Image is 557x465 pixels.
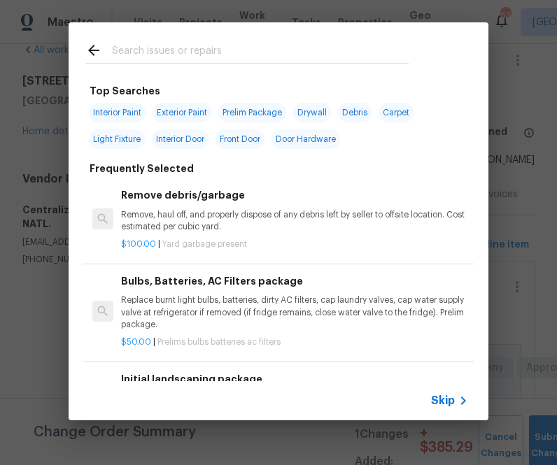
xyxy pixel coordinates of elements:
[121,338,151,346] span: $50.00
[121,371,468,387] h6: Initial landscaping package
[90,83,160,99] h6: Top Searches
[293,103,331,122] span: Drywall
[431,394,455,408] span: Skip
[89,103,146,122] span: Interior Paint
[153,103,211,122] span: Exterior Paint
[152,129,209,149] span: Interior Door
[338,103,372,122] span: Debris
[121,240,156,248] span: $100.00
[157,338,281,346] span: Prelims bulbs batteries ac filters
[121,294,468,330] p: Replace burnt light bulbs, batteries, dirty AC filters, cap laundry valves, cap water supply valv...
[121,336,468,348] p: |
[121,273,468,289] h6: Bulbs, Batteries, AC Filters package
[121,187,468,203] h6: Remove debris/garbage
[121,209,468,233] p: Remove, haul off, and properly dispose of any debris left by seller to offsite location. Cost est...
[112,42,409,63] input: Search issues or repairs
[90,161,194,176] h6: Frequently Selected
[162,240,247,248] span: Yard garbage present
[89,129,145,149] span: Light Fixture
[379,103,414,122] span: Carpet
[218,103,286,122] span: Prelim Package
[216,129,265,149] span: Front Door
[121,238,468,250] p: |
[272,129,340,149] span: Door Hardware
